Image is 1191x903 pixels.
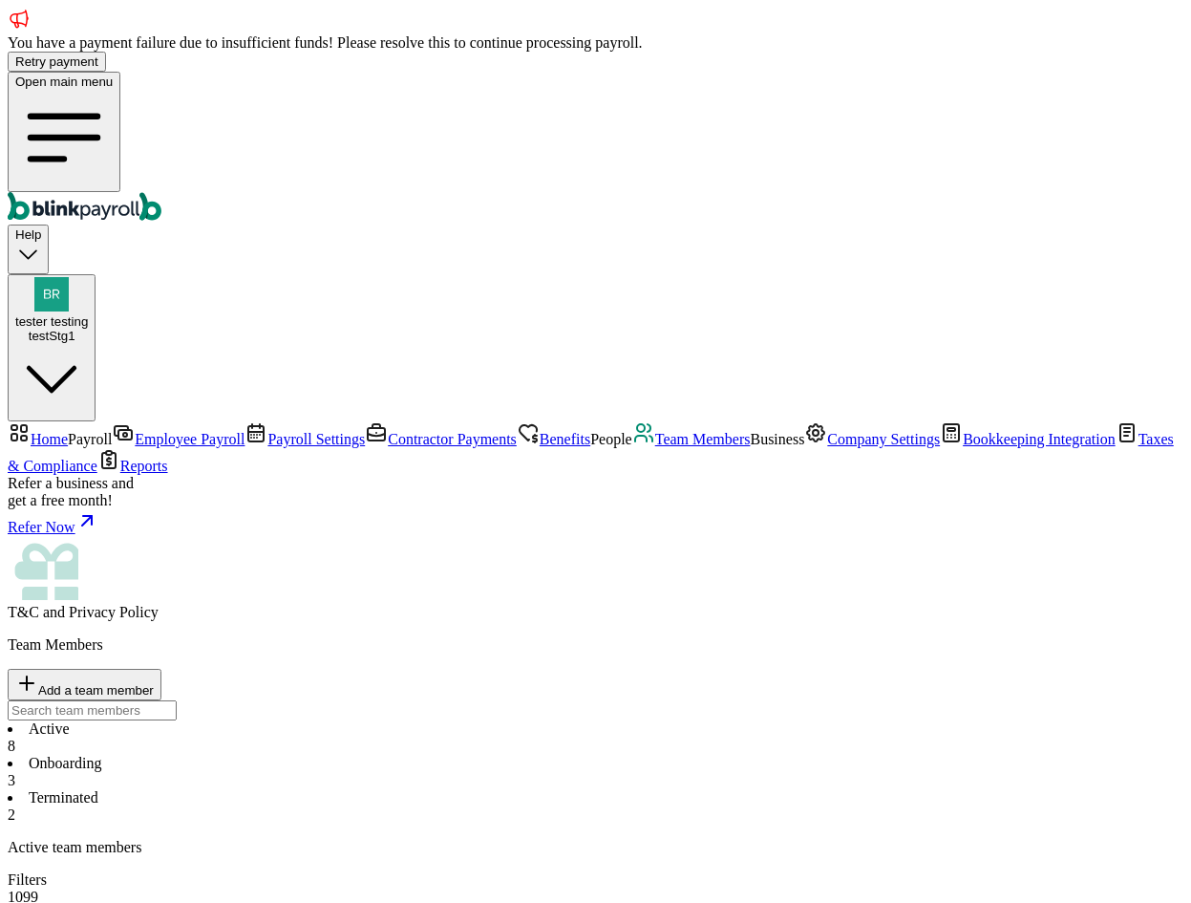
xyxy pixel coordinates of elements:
span: Help [15,227,41,242]
li: Terminated [8,789,1183,824]
nav: Global [8,72,1183,225]
span: Reports [120,458,168,474]
span: Open main menu [15,75,113,89]
span: Team Members [655,431,751,447]
span: Company Settings [827,431,940,447]
span: Privacy Policy [69,604,159,620]
span: Payroll [68,431,112,447]
div: Refer Now [8,509,1183,536]
span: Bookkeeping Integration [963,431,1116,447]
span: 3 [8,772,15,788]
p: Active team members [8,839,1183,856]
span: 8 [8,738,15,754]
div: Refer a business and get a free month! [8,475,1183,509]
span: Taxes & Compliance [8,431,1174,474]
span: 2 [8,806,15,823]
span: Filters [8,871,47,888]
div: You have a payment failure due to insufficient funds! Please resolve this to continue processing ... [8,34,1183,52]
span: Contractor Payments [388,431,517,447]
span: Home [31,431,68,447]
span: T&C [8,604,39,620]
span: tester testing [15,314,88,329]
li: Onboarding [8,755,1183,789]
span: Employee Payroll [135,431,245,447]
nav: Sidebar [8,421,1183,621]
span: Add a team member [38,683,154,698]
span: People [590,431,632,447]
span: Business [750,431,804,447]
p: Team Members [8,636,1183,654]
li: Active [8,720,1183,755]
span: Payroll Settings [267,431,365,447]
span: Benefits [540,431,590,447]
span: and [8,604,159,620]
span: Retry payment [15,54,98,69]
input: TextInput [8,700,177,720]
iframe: Chat Widget [1095,811,1191,903]
div: testStg1 [15,329,88,343]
